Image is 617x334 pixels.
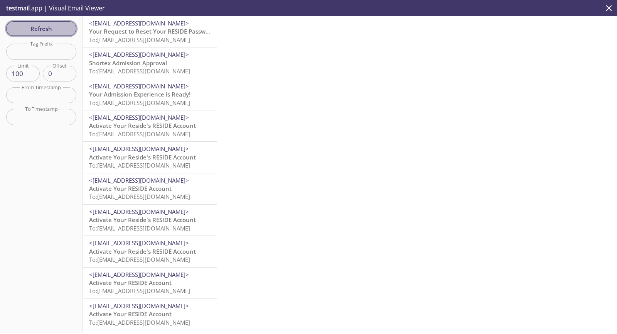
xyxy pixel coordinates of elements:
[89,114,189,121] span: <[EMAIL_ADDRESS][DOMAIN_NAME]>
[83,142,217,173] div: <[EMAIL_ADDRESS][DOMAIN_NAME]>Activate Your Reside's RESIDE AccountTo:[EMAIL_ADDRESS][DOMAIN_NAME]
[83,299,217,330] div: <[EMAIL_ADDRESS][DOMAIN_NAME]>Activate Your RESIDE AccountTo:[EMAIL_ADDRESS][DOMAIN_NAME]
[89,287,190,295] span: To: [EMAIL_ADDRESS][DOMAIN_NAME]
[89,310,172,318] span: Activate Your RESIDE Account
[89,161,190,169] span: To: [EMAIL_ADDRESS][DOMAIN_NAME]
[89,145,189,153] span: <[EMAIL_ADDRESS][DOMAIN_NAME]>
[83,173,217,204] div: <[EMAIL_ADDRESS][DOMAIN_NAME]>Activate Your RESIDE AccountTo:[EMAIL_ADDRESS][DOMAIN_NAME]
[6,4,30,12] span: testmail
[89,59,167,67] span: Shortex Admission Approval
[89,67,190,75] span: To: [EMAIL_ADDRESS][DOMAIN_NAME]
[89,185,172,192] span: Activate Your RESIDE Account
[89,208,189,215] span: <[EMAIL_ADDRESS][DOMAIN_NAME]>
[83,236,217,267] div: <[EMAIL_ADDRESS][DOMAIN_NAME]>Activate Your Reside's RESIDE AccountTo:[EMAIL_ADDRESS][DOMAIN_NAME]
[89,82,189,90] span: <[EMAIL_ADDRESS][DOMAIN_NAME]>
[89,122,196,129] span: Activate Your Reside's RESIDE Account
[89,130,190,138] span: To: [EMAIL_ADDRESS][DOMAIN_NAME]
[6,21,76,36] button: Refresh
[89,239,189,247] span: <[EMAIL_ADDRESS][DOMAIN_NAME]>
[83,110,217,141] div: <[EMAIL_ADDRESS][DOMAIN_NAME]>Activate Your Reside's RESIDE AccountTo:[EMAIL_ADDRESS][DOMAIN_NAME]
[89,36,190,44] span: To: [EMAIL_ADDRESS][DOMAIN_NAME]
[89,271,189,278] span: <[EMAIL_ADDRESS][DOMAIN_NAME]>
[89,90,190,98] span: Your Admission Experience is Ready!
[89,153,196,161] span: Activate Your Reside's RESIDE Account
[89,19,189,27] span: <[EMAIL_ADDRESS][DOMAIN_NAME]>
[83,16,217,47] div: <[EMAIL_ADDRESS][DOMAIN_NAME]>Your Request to Reset Your RESIDE PasswordTo:[EMAIL_ADDRESS][DOMAIN...
[89,27,215,35] span: Your Request to Reset Your RESIDE Password
[89,302,189,310] span: <[EMAIL_ADDRESS][DOMAIN_NAME]>
[89,224,190,232] span: To: [EMAIL_ADDRESS][DOMAIN_NAME]
[89,176,189,184] span: <[EMAIL_ADDRESS][DOMAIN_NAME]>
[89,256,190,263] span: To: [EMAIL_ADDRESS][DOMAIN_NAME]
[89,51,189,58] span: <[EMAIL_ADDRESS][DOMAIN_NAME]>
[89,99,190,107] span: To: [EMAIL_ADDRESS][DOMAIN_NAME]
[89,319,190,326] span: To: [EMAIL_ADDRESS][DOMAIN_NAME]
[12,24,70,34] span: Refresh
[89,279,172,287] span: Activate Your RESIDE Account
[83,47,217,78] div: <[EMAIL_ADDRESS][DOMAIN_NAME]>Shortex Admission ApprovalTo:[EMAIL_ADDRESS][DOMAIN_NAME]
[83,79,217,110] div: <[EMAIL_ADDRESS][DOMAIN_NAME]>Your Admission Experience is Ready!To:[EMAIL_ADDRESS][DOMAIN_NAME]
[89,216,196,224] span: Activate Your Reside's RESIDE Account
[83,205,217,236] div: <[EMAIL_ADDRESS][DOMAIN_NAME]>Activate Your Reside's RESIDE AccountTo:[EMAIL_ADDRESS][DOMAIN_NAME]
[89,193,190,200] span: To: [EMAIL_ADDRESS][DOMAIN_NAME]
[83,268,217,298] div: <[EMAIL_ADDRESS][DOMAIN_NAME]>Activate Your RESIDE AccountTo:[EMAIL_ADDRESS][DOMAIN_NAME]
[89,248,196,255] span: Activate Your Reside's RESIDE Account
